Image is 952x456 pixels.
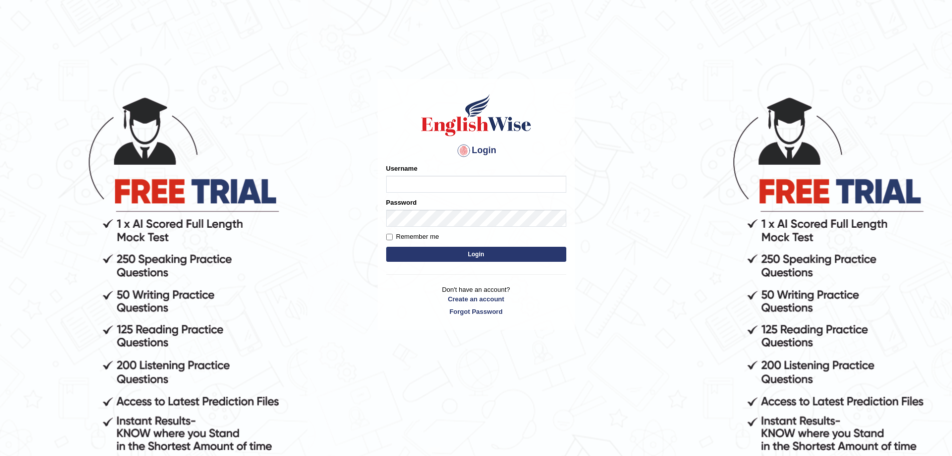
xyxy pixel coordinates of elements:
button: Login [386,247,566,262]
label: Remember me [386,232,439,242]
label: Username [386,164,418,173]
a: Forgot Password [386,307,566,316]
img: Logo of English Wise sign in for intelligent practice with AI [419,93,533,138]
h4: Login [386,143,566,159]
label: Password [386,198,417,207]
p: Don't have an account? [386,285,566,316]
input: Remember me [386,234,393,240]
a: Create an account [386,294,566,304]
